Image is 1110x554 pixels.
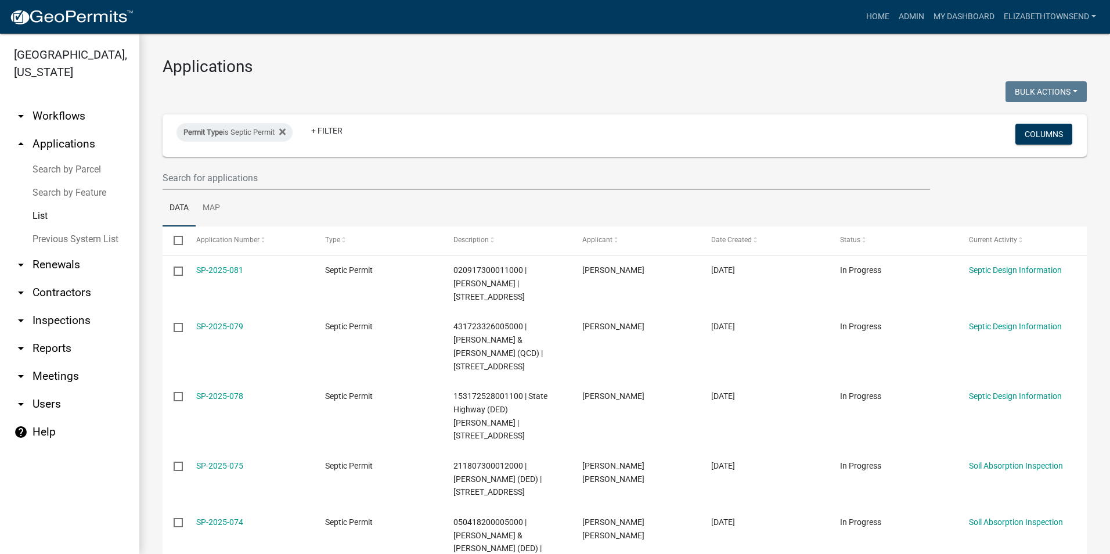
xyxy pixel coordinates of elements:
i: arrow_drop_down [14,258,28,272]
a: Admin [894,6,929,28]
span: Septic Permit [325,265,373,275]
a: SP-2025-081 [196,265,243,275]
a: SP-2025-079 [196,322,243,331]
a: SP-2025-078 [196,391,243,401]
span: Septic Permit [325,322,373,331]
a: Septic Design Information [969,391,1062,401]
span: Septic Permit [325,391,373,401]
a: My Dashboard [929,6,999,28]
a: Data [163,190,196,227]
span: Date Created [711,236,752,244]
span: Jocye Marie Blanchard [582,461,644,484]
span: Septic Permit [325,461,373,470]
span: Septic Permit [325,517,373,527]
a: Soil Absorption Inspection [969,517,1063,527]
datatable-header-cell: Current Activity [958,226,1087,254]
span: Brad Brenny [582,265,644,275]
a: Septic Design Information [969,322,1062,331]
span: Status [840,236,860,244]
span: 08/24/2025 [711,517,735,527]
span: Current Activity [969,236,1017,244]
span: Description [453,236,489,244]
datatable-header-cell: Status [829,226,958,254]
span: 431723326005000 | Miller, Caleb J & Ashley C (QCD) | 17160 37TH ST [453,322,543,370]
i: help [14,425,28,439]
span: 08/27/2025 [711,461,735,470]
span: In Progress [840,517,881,527]
button: Columns [1015,124,1072,145]
i: arrow_drop_down [14,341,28,355]
a: ElizabethTownsend [999,6,1101,28]
span: In Progress [840,322,881,331]
span: In Progress [840,391,881,401]
span: Permit Type [183,128,223,136]
a: Soil Absorption Inspection [969,461,1063,470]
span: In Progress [840,265,881,275]
datatable-header-cell: Applicant [571,226,700,254]
a: Map [196,190,227,227]
button: Bulk Actions [1006,81,1087,102]
span: 153172528001100 | State Highway (DED)Tom Willman | 23881 184th Ave [453,391,547,440]
span: Application Number [196,236,260,244]
a: SP-2025-075 [196,461,243,470]
span: Tom Willman [582,391,644,401]
datatable-header-cell: Date Created [700,226,829,254]
i: arrow_drop_down [14,314,28,328]
datatable-header-cell: Type [313,226,442,254]
span: 09/09/2025 [711,391,735,401]
span: Type [325,236,340,244]
span: Caleb Miller [582,322,644,331]
i: arrow_drop_down [14,369,28,383]
span: Adam John Noonan [582,517,644,540]
a: Septic Design Information [969,265,1062,275]
datatable-header-cell: Application Number [185,226,313,254]
input: Search for applications [163,166,930,190]
i: arrow_drop_down [14,286,28,300]
i: arrow_drop_up [14,137,28,151]
span: Applicant [582,236,612,244]
datatable-header-cell: Select [163,226,185,254]
h3: Applications [163,57,1087,77]
div: is Septic Permit [176,123,293,142]
span: In Progress [840,461,881,470]
span: 211807300012000 | Blanchard, Joyce M (DED) | 6927 200TH AVE [453,461,542,497]
span: 09/19/2025 [711,265,735,275]
a: + Filter [302,120,352,141]
a: SP-2025-074 [196,517,243,527]
i: arrow_drop_down [14,109,28,123]
datatable-header-cell: Description [442,226,571,254]
a: Home [862,6,894,28]
span: 09/12/2025 [711,322,735,331]
i: arrow_drop_down [14,397,28,411]
span: 020917300011000 | Brad Brenny | 15259 19TH AVE [453,265,527,301]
